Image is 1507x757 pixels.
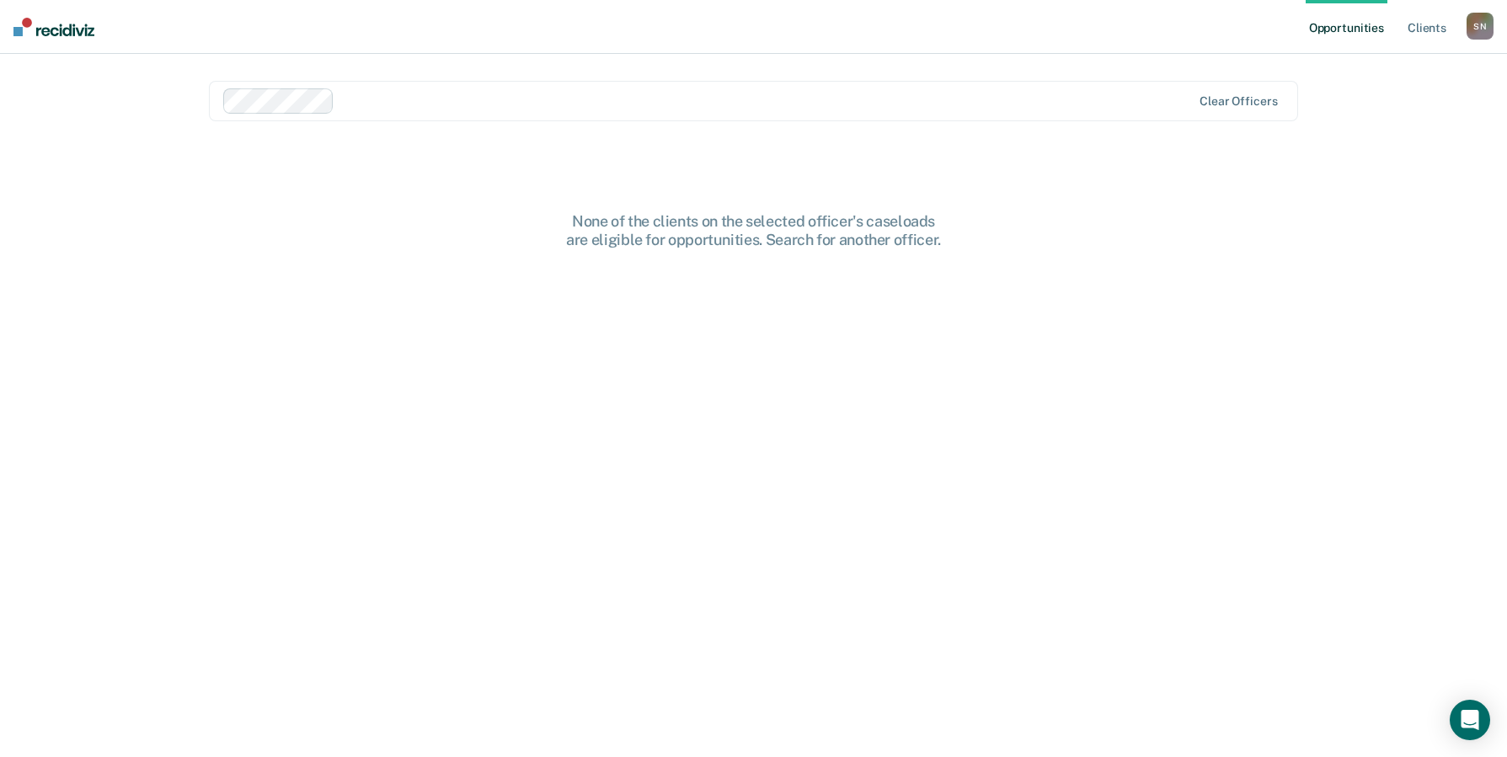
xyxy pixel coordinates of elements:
div: Open Intercom Messenger [1450,700,1490,740]
div: S N [1467,13,1494,40]
div: Clear officers [1200,94,1277,109]
button: SN [1467,13,1494,40]
img: Recidiviz [13,18,94,36]
div: None of the clients on the selected officer's caseloads are eligible for opportunities. Search fo... [484,212,1023,248]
